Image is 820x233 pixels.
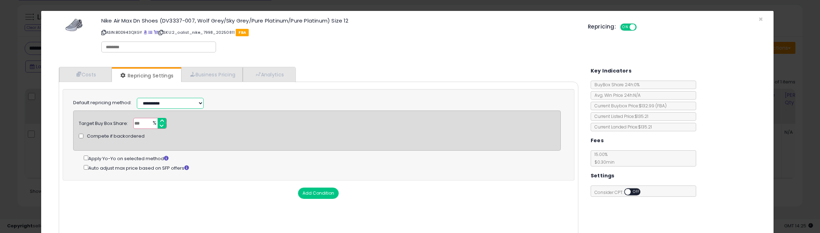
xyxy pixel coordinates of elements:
a: Costs [59,67,112,82]
img: 41wYXMMF7VL._SL60_.jpg [63,18,84,32]
label: Default repricing method: [73,100,132,106]
span: Avg. Win Price 24h: N/A [591,92,641,98]
span: Current Listed Price: $135.21 [591,113,648,119]
span: OFF [636,24,647,30]
span: BuyBox Share 24h: 0% [591,82,640,88]
span: Compete if backordered [87,133,145,140]
h3: Nike Air Max Dn Shoes (DV3337-007, Wolf Grey/Sky Grey/Pure Platinum/Pure Platinum) Size 12 [101,18,578,23]
span: OFF [631,189,642,195]
button: Add Condition [298,188,339,199]
a: Your listing only [154,30,158,35]
div: Apply Yo-Yo on selected method [84,154,561,162]
span: FBA [236,29,249,36]
span: ON [621,24,630,30]
div: Target Buy Box Share: [79,118,128,127]
a: Business Pricing [181,67,243,82]
span: Current Buybox Price: [591,103,667,109]
h5: Fees [591,136,604,145]
span: $0.30 min [591,159,615,165]
a: Analytics [243,67,295,82]
h5: Key Indicators [591,67,632,75]
a: BuyBox page [144,30,147,35]
h5: Repricing: [588,24,616,30]
span: Current Landed Price: $135.21 [591,124,652,130]
span: ( FBA ) [655,103,667,109]
span: $132.99 [639,103,667,109]
span: × [758,14,763,24]
h5: Settings [591,171,615,180]
p: ASIN: B0D943QXGY | SKU: 2_oalist_nike_7998_20250811 [101,27,578,38]
div: Auto adjust max price based on SFP offers [84,164,561,172]
a: Repricing Settings [112,69,181,83]
a: All offer listings [148,30,152,35]
span: % [148,118,160,129]
span: 15.00 % [591,151,615,165]
span: Consider CPT: [591,189,650,195]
